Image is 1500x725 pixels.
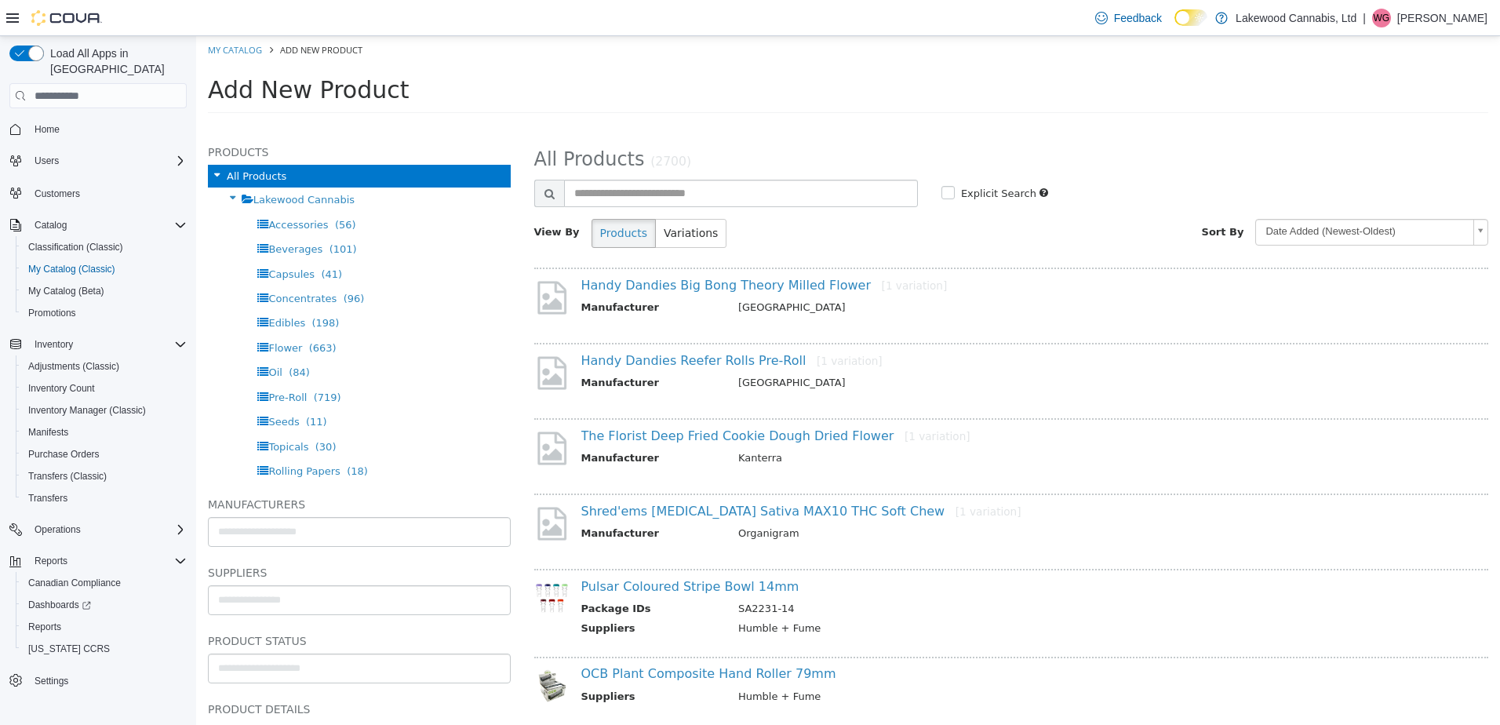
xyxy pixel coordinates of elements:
[22,282,111,301] a: My Catalog (Beta)
[35,155,59,167] span: Users
[3,214,193,236] button: Catalog
[139,183,160,195] span: (56)
[22,596,187,614] span: Dashboards
[3,150,193,172] button: Users
[338,393,373,432] img: missing-image.png
[16,465,193,487] button: Transfers (Classic)
[1397,9,1487,27] p: [PERSON_NAME]
[385,543,603,558] a: Pulsar Coloured Stripe Bowl 14mm
[338,632,373,667] img: 150
[31,134,90,146] span: All Products
[35,523,81,536] span: Operations
[28,335,79,354] button: Inventory
[35,555,67,567] span: Reports
[1089,2,1168,34] a: Feedback
[16,302,193,324] button: Promotions
[28,426,68,439] span: Manifests
[28,183,187,202] span: Customers
[16,443,193,465] button: Purchase Orders
[35,188,80,200] span: Customers
[454,118,495,133] small: (2700)
[22,639,187,658] span: Washington CCRS
[119,405,140,417] span: (30)
[22,618,67,636] a: Reports
[1363,9,1366,27] p: |
[28,520,87,539] button: Operations
[28,263,115,275] span: My Catalog (Classic)
[35,338,73,351] span: Inventory
[338,190,384,202] span: View By
[125,232,146,244] span: (41)
[385,468,825,483] a: Shred'ems [MEDICAL_DATA] Sativa MAX10 THC Soft Chew[1 variation]
[22,489,74,508] a: Transfers
[759,469,825,482] small: [1 variation]
[151,429,172,441] span: (18)
[16,421,193,443] button: Manifests
[22,401,152,420] a: Inventory Manager (Classic)
[22,304,187,322] span: Promotions
[28,119,187,139] span: Home
[22,489,187,508] span: Transfers
[1374,9,1390,27] span: WG
[530,653,1258,672] td: Humble + Fume
[28,671,187,690] span: Settings
[22,423,187,442] span: Manifests
[1059,183,1292,209] a: Date Added (Newest-Oldest)
[338,112,449,134] span: All Products
[530,414,1258,434] td: Kanterra
[72,405,112,417] span: Topicals
[22,445,187,464] span: Purchase Orders
[338,468,373,507] img: missing-image.png
[16,572,193,594] button: Canadian Compliance
[28,404,146,417] span: Inventory Manager (Classic)
[28,448,100,461] span: Purchase Orders
[22,238,187,257] span: Classification (Classic)
[16,594,193,616] a: Dashboards
[22,445,106,464] a: Purchase Orders
[338,318,373,356] img: missing-image.png
[3,118,193,140] button: Home
[22,304,82,322] a: Promotions
[22,618,187,636] span: Reports
[28,520,187,539] span: Operations
[22,574,187,592] span: Canadian Compliance
[12,527,315,546] h5: Suppliers
[110,380,131,392] span: (11)
[28,552,187,570] span: Reports
[22,260,187,279] span: My Catalog (Classic)
[35,219,67,231] span: Catalog
[28,360,119,373] span: Adjustments (Classic)
[3,333,193,355] button: Inventory
[72,429,144,441] span: Rolling Papers
[28,151,65,170] button: Users
[3,519,193,541] button: Operations
[22,467,113,486] a: Transfers (Classic)
[28,382,95,395] span: Inventory Count
[530,339,1258,359] td: [GEOGRAPHIC_DATA]
[35,675,68,687] span: Settings
[72,330,86,342] span: Oil
[385,264,530,283] th: Manufacturer
[686,243,752,256] small: [1 variation]
[22,467,187,486] span: Transfers (Classic)
[22,423,75,442] a: Manifests
[1006,190,1048,202] span: Sort By
[72,306,106,318] span: Flower
[16,399,193,421] button: Inventory Manager (Classic)
[44,46,187,77] span: Load All Apps in [GEOGRAPHIC_DATA]
[338,242,373,281] img: missing-image.png
[22,282,187,301] span: My Catalog (Beta)
[3,550,193,572] button: Reports
[22,379,101,398] a: Inventory Count
[28,470,107,483] span: Transfers (Classic)
[1372,9,1391,27] div: Wanda Gurney
[16,236,193,258] button: Classification (Classic)
[72,355,111,367] span: Pre-Roll
[115,281,143,293] span: (198)
[12,8,66,20] a: My Catalog
[22,357,126,376] a: Adjustments (Classic)
[22,596,97,614] a: Dashboards
[28,241,123,253] span: Classification (Classic)
[12,40,213,67] span: Add New Product
[385,585,530,604] th: Suppliers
